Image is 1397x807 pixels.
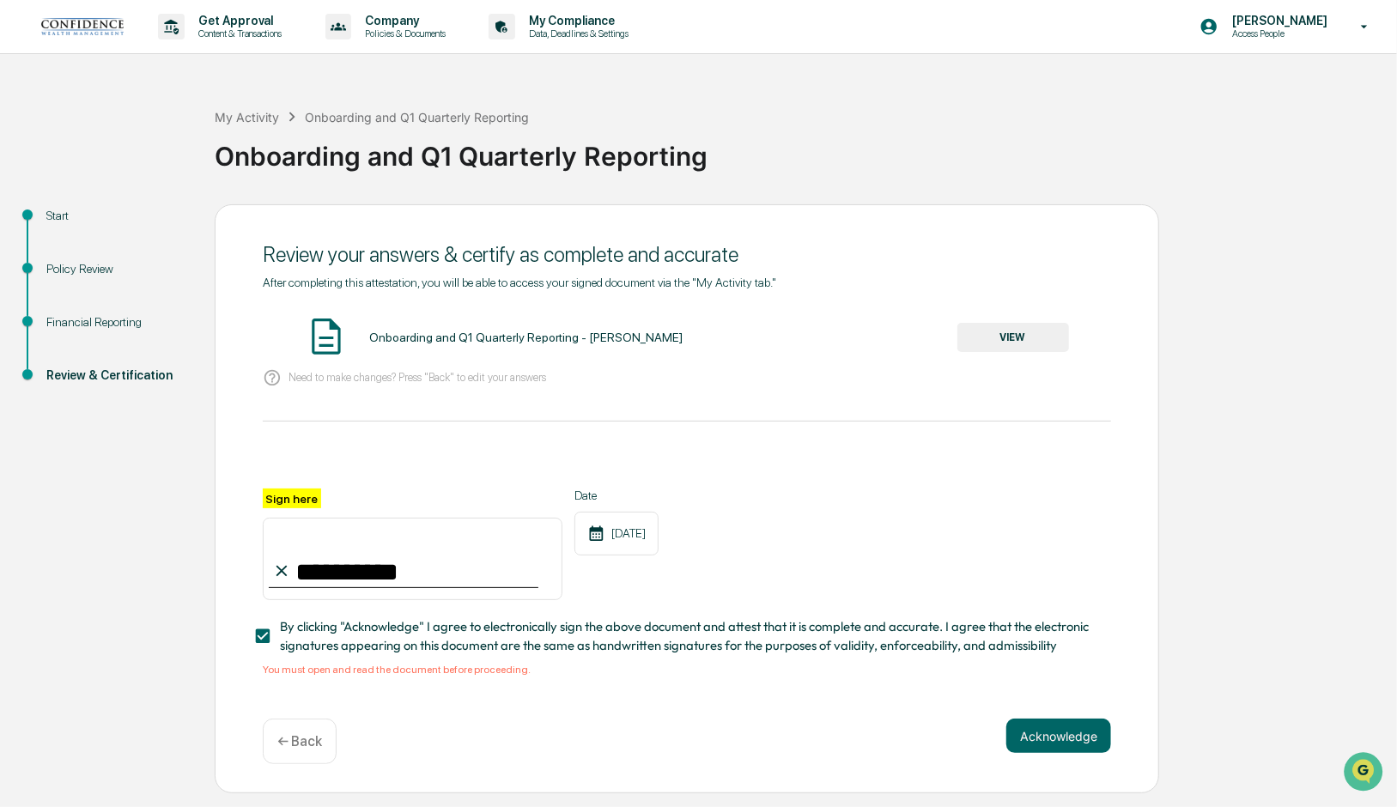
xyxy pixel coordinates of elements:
[263,664,1111,676] div: You must open and read the document before proceeding.
[305,315,348,358] img: Document Icon
[263,488,321,508] label: Sign here
[185,27,291,39] p: Content & Transactions
[957,323,1069,352] button: VIEW
[289,371,546,384] p: Need to make changes? Press "Back" to edit your answers
[1342,750,1388,797] iframe: Open customer support
[118,209,220,240] a: 🗄️Attestations
[125,217,138,231] div: 🗄️
[46,207,187,225] div: Start
[574,488,659,502] label: Date
[263,276,776,289] span: After completing this attestation, you will be able to access your signed document via the "My Ac...
[17,250,31,264] div: 🔎
[263,242,1111,267] div: Review your answers & certify as complete and accurate
[17,130,48,161] img: 1746055101610-c473b297-6a78-478c-a979-82029cc54cd1
[277,733,322,749] p: ← Back
[292,136,313,156] button: Start new chat
[351,14,454,27] p: Company
[1218,27,1336,39] p: Access People
[17,217,31,231] div: 🖐️
[46,367,187,385] div: Review & Certification
[34,248,108,265] span: Data Lookup
[1218,14,1336,27] p: [PERSON_NAME]
[215,127,1388,172] div: Onboarding and Q1 Quarterly Reporting
[280,617,1097,656] span: By clicking "Acknowledge" I agree to electronically sign the above document and attest that it is...
[142,215,213,233] span: Attestations
[34,215,111,233] span: Preclearance
[215,110,279,124] div: My Activity
[574,512,659,555] div: [DATE]
[58,148,217,161] div: We're available if you need us!
[515,27,637,39] p: Data, Deadlines & Settings
[46,260,187,278] div: Policy Review
[46,313,187,331] div: Financial Reporting
[41,18,124,35] img: logo
[369,331,683,344] div: Onboarding and Q1 Quarterly Reporting - [PERSON_NAME]
[58,130,282,148] div: Start new chat
[305,110,529,124] div: Onboarding and Q1 Quarterly Reporting
[121,289,208,303] a: Powered byPylon
[1006,719,1111,753] button: Acknowledge
[171,290,208,303] span: Pylon
[10,241,115,272] a: 🔎Data Lookup
[185,14,291,27] p: Get Approval
[515,14,637,27] p: My Compliance
[17,35,313,63] p: How can we help?
[351,27,454,39] p: Policies & Documents
[10,209,118,240] a: 🖐️Preclearance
